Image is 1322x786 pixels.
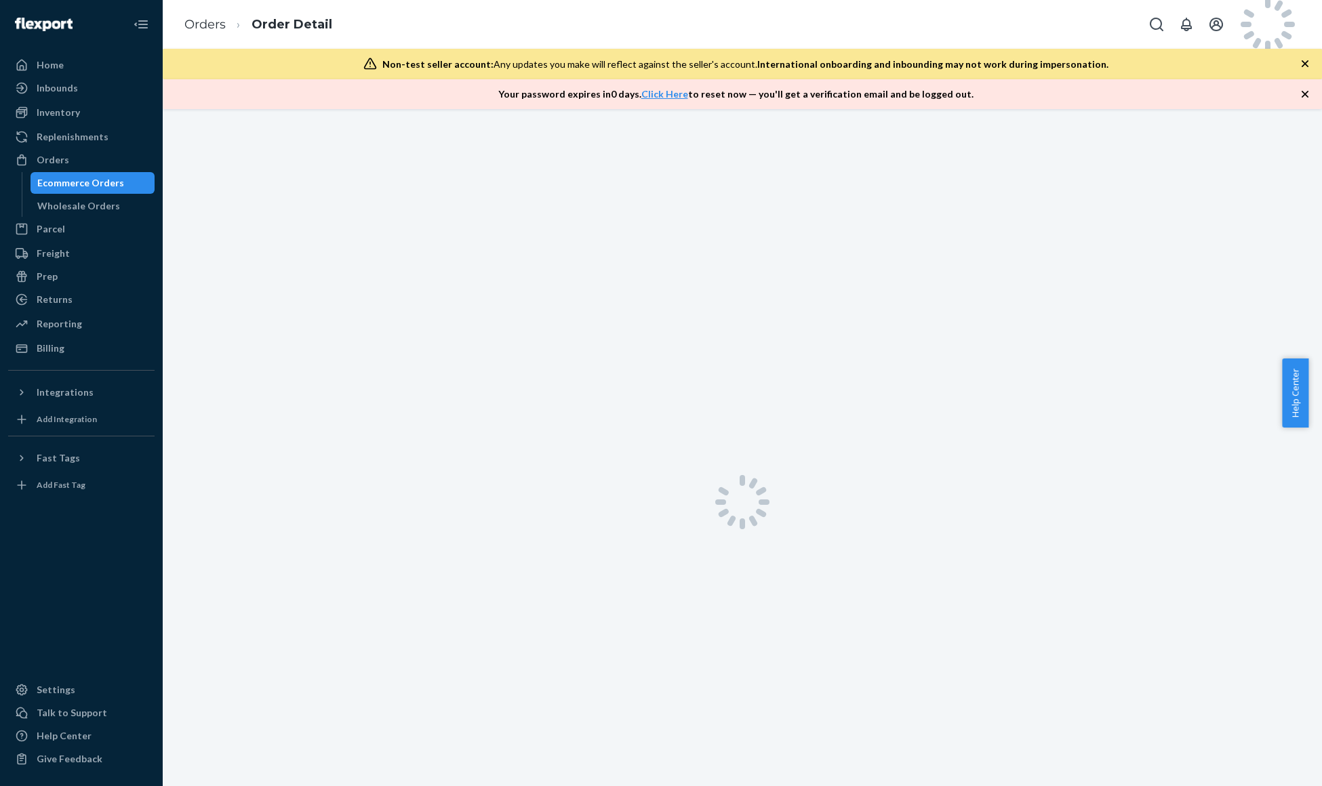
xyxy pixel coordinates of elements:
a: Inventory [8,102,155,123]
a: Freight [8,243,155,264]
button: Give Feedback [8,748,155,770]
div: Freight [37,247,70,260]
div: Ecommerce Orders [37,176,124,190]
div: Replenishments [37,130,108,144]
img: Flexport logo [15,18,73,31]
ol: breadcrumbs [174,5,343,45]
button: Fast Tags [8,447,155,469]
button: Open notifications [1173,11,1200,38]
a: Parcel [8,218,155,240]
a: Click Here [641,88,688,100]
a: Help Center [8,725,155,747]
button: Integrations [8,381,155,403]
button: Open account menu [1203,11,1230,38]
a: Order Detail [252,17,332,32]
a: Returns [8,289,155,310]
a: Settings [8,679,155,701]
a: Add Integration [8,409,155,430]
div: Billing [37,342,64,355]
div: Inventory [37,106,80,119]
div: Integrations [37,386,94,399]
a: Orders [8,149,155,171]
a: Replenishments [8,126,155,148]
div: Reporting [37,317,82,331]
div: Help Center [37,729,92,743]
button: Help Center [1282,358,1308,428]
span: Non-test seller account: [382,58,494,70]
div: Home [37,58,64,72]
div: Add Fast Tag [37,479,85,491]
a: Reporting [8,313,155,335]
div: Inbounds [37,81,78,95]
div: Fast Tags [37,451,80,465]
a: Ecommerce Orders [31,172,155,194]
div: Add Integration [37,413,97,425]
button: Close Navigation [127,11,155,38]
button: Talk to Support [8,702,155,724]
div: Prep [37,270,58,283]
a: Home [8,54,155,76]
span: International onboarding and inbounding may not work during impersonation. [757,58,1108,70]
div: Parcel [37,222,65,236]
a: Billing [8,337,155,359]
a: Orders [184,17,226,32]
div: Wholesale Orders [37,199,120,213]
a: Inbounds [8,77,155,99]
a: Wholesale Orders [31,195,155,217]
div: Talk to Support [37,706,107,720]
div: Returns [37,293,73,306]
a: Add Fast Tag [8,474,155,496]
button: Open Search Box [1143,11,1170,38]
div: Settings [37,683,75,697]
div: Any updates you make will reflect against the seller's account. [382,58,1108,71]
div: Orders [37,153,69,167]
a: Prep [8,266,155,287]
p: Your password expires in 0 days . to reset now — you'll get a verification email and be logged out. [498,87,974,101]
div: Give Feedback [37,752,102,766]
